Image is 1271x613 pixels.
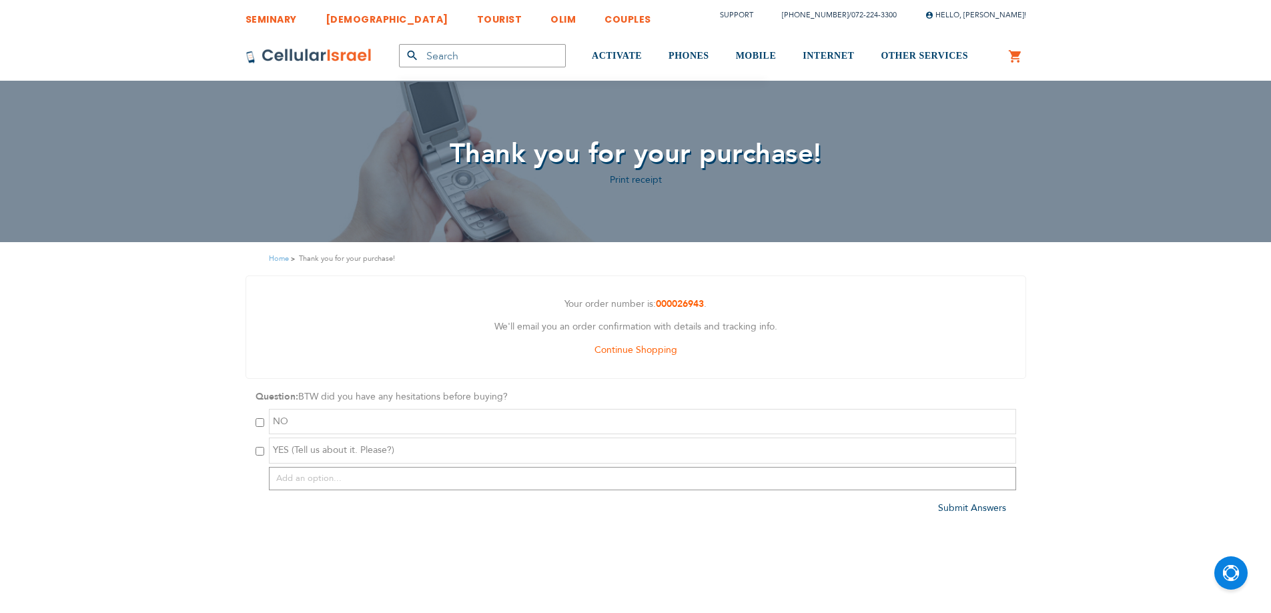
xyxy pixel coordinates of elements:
[769,5,897,25] li: /
[298,390,508,403] span: BTW did you have any hesitations before buying?
[803,51,854,61] span: INTERNET
[656,297,704,310] a: 000026943
[592,51,642,61] span: ACTIVATE
[299,252,395,265] strong: Thank you for your purchase!
[851,10,897,20] a: 072-224-3300
[669,31,709,81] a: PHONES
[273,415,288,428] span: NO
[269,467,1016,490] input: Add an option...
[256,319,1015,336] p: We'll email you an order confirmation with details and tracking info.
[550,3,576,28] a: OLIM
[269,253,289,263] a: Home
[273,444,394,456] span: YES (Tell us about it. Please?)
[669,51,709,61] span: PHONES
[399,44,566,67] input: Search
[246,3,297,28] a: SEMINARY
[326,3,448,28] a: [DEMOGRAPHIC_DATA]
[450,135,822,172] span: Thank you for your purchase!
[610,173,662,186] a: Print receipt
[594,344,677,356] a: Continue Shopping
[782,10,849,20] a: [PHONE_NUMBER]
[720,10,753,20] a: Support
[881,31,968,81] a: OTHER SERVICES
[477,3,522,28] a: TOURIST
[938,502,1006,514] a: Submit Answers
[256,296,1015,313] p: Your order number is: .
[736,31,777,81] a: MOBILE
[881,51,968,61] span: OTHER SERVICES
[592,31,642,81] a: ACTIVATE
[736,51,777,61] span: MOBILE
[246,48,372,64] img: Cellular Israel Logo
[803,31,854,81] a: INTERNET
[604,3,651,28] a: COUPLES
[925,10,1026,20] span: Hello, [PERSON_NAME]!
[256,390,298,403] strong: Question:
